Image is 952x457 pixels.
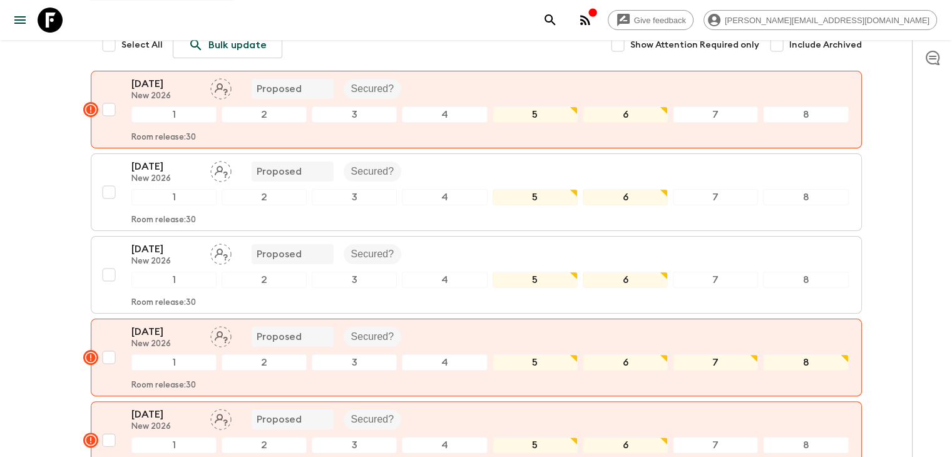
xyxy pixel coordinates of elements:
[493,106,578,123] div: 5
[402,189,487,205] div: 4
[91,236,862,314] button: [DATE]New 2026Assign pack leaderProposedSecured?12345678Room release:30
[312,106,397,123] div: 3
[583,272,668,288] div: 6
[222,437,307,453] div: 2
[91,153,862,231] button: [DATE]New 2026Assign pack leaderProposedSecured?12345678Room release:30
[131,91,200,101] p: New 2026
[493,272,578,288] div: 5
[351,164,394,179] p: Secured?
[673,354,758,371] div: 7
[763,106,848,123] div: 8
[673,437,758,453] div: 7
[222,354,307,371] div: 2
[131,257,200,267] p: New 2026
[131,381,196,391] p: Room release: 30
[173,32,282,58] a: Bulk update
[131,407,200,422] p: [DATE]
[312,272,397,288] div: 3
[493,189,578,205] div: 5
[789,39,862,51] span: Include Archived
[583,354,668,371] div: 6
[222,106,307,123] div: 2
[257,164,302,179] p: Proposed
[131,189,217,205] div: 1
[210,247,232,257] span: Assign pack leader
[344,162,402,182] div: Secured?
[8,8,33,33] button: menu
[344,79,402,99] div: Secured?
[131,133,196,143] p: Room release: 30
[131,76,200,91] p: [DATE]
[210,165,232,175] span: Assign pack leader
[351,329,394,344] p: Secured?
[131,422,200,432] p: New 2026
[351,412,394,427] p: Secured?
[673,106,758,123] div: 7
[351,81,394,96] p: Secured?
[583,437,668,453] div: 6
[222,272,307,288] div: 2
[91,319,862,396] button: [DATE]New 2026Assign pack leaderProposedSecured?12345678Room release:30
[344,327,402,347] div: Secured?
[210,82,232,92] span: Assign pack leader
[131,324,200,339] p: [DATE]
[538,8,563,33] button: search adventures
[312,189,397,205] div: 3
[763,437,848,453] div: 8
[312,437,397,453] div: 3
[493,354,578,371] div: 5
[344,409,402,429] div: Secured?
[210,413,232,423] span: Assign pack leader
[763,272,848,288] div: 8
[583,189,668,205] div: 6
[131,159,200,174] p: [DATE]
[673,272,758,288] div: 7
[627,16,693,25] span: Give feedback
[402,437,487,453] div: 4
[630,39,759,51] span: Show Attention Required only
[131,272,217,288] div: 1
[121,39,163,51] span: Select All
[344,244,402,264] div: Secured?
[210,330,232,340] span: Assign pack leader
[402,106,487,123] div: 4
[131,106,217,123] div: 1
[608,10,694,30] a: Give feedback
[493,437,578,453] div: 5
[257,329,302,344] p: Proposed
[257,412,302,427] p: Proposed
[131,215,196,225] p: Room release: 30
[763,189,848,205] div: 8
[312,354,397,371] div: 3
[257,81,302,96] p: Proposed
[673,189,758,205] div: 7
[763,354,848,371] div: 8
[131,437,217,453] div: 1
[257,247,302,262] p: Proposed
[402,272,487,288] div: 4
[351,247,394,262] p: Secured?
[402,354,487,371] div: 4
[91,71,862,148] button: [DATE]New 2026Assign pack leaderProposedSecured?12345678Room release:30
[704,10,937,30] div: [PERSON_NAME][EMAIL_ADDRESS][DOMAIN_NAME]
[222,189,307,205] div: 2
[131,174,200,184] p: New 2026
[718,16,936,25] span: [PERSON_NAME][EMAIL_ADDRESS][DOMAIN_NAME]
[131,339,200,349] p: New 2026
[208,38,267,53] p: Bulk update
[131,354,217,371] div: 1
[131,242,200,257] p: [DATE]
[583,106,668,123] div: 6
[131,298,196,308] p: Room release: 30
